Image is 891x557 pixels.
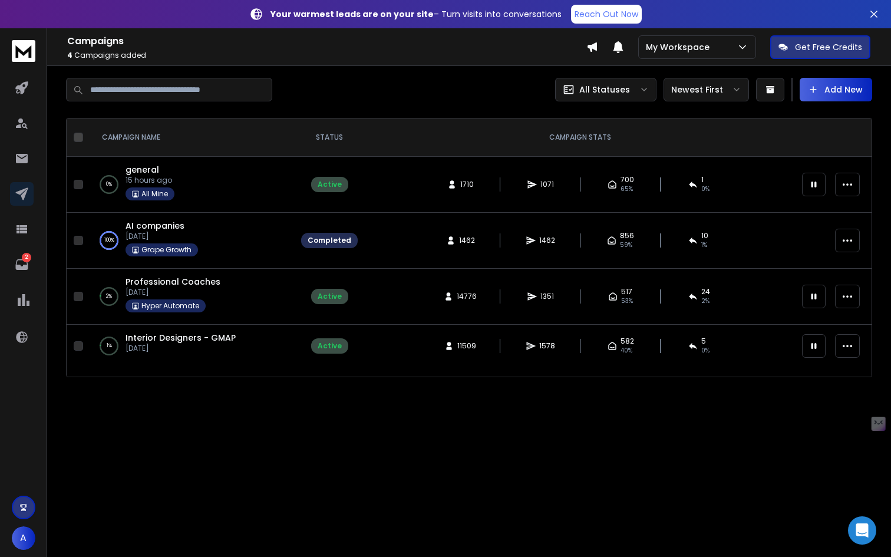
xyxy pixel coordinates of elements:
[621,287,632,296] span: 517
[67,34,586,48] h1: Campaigns
[701,296,709,306] span: 2 %
[620,240,632,250] span: 59 %
[457,292,477,301] span: 14776
[770,35,870,59] button: Get Free Credits
[88,213,294,269] td: 100%AI companies[DATE]Grape Growth
[294,118,365,157] th: STATUS
[308,236,351,245] div: Completed
[141,301,199,311] p: Hyper Automate
[88,269,294,325] td: 2%Professional Coaches[DATE]Hyper Automate
[104,235,114,246] p: 100 %
[126,276,220,288] a: Professional Coaches
[848,516,876,545] div: Open Intercom Messenger
[10,253,34,276] a: 2
[126,344,236,353] p: [DATE]
[126,232,198,241] p: [DATE]
[126,288,220,297] p: [DATE]
[106,291,112,302] p: 2 %
[67,50,72,60] span: 4
[318,341,342,351] div: Active
[365,118,795,157] th: CAMPAIGN STATS
[621,337,634,346] span: 582
[67,51,586,60] p: Campaigns added
[539,236,555,245] span: 1462
[126,176,174,185] p: 15 hours ago
[270,8,562,20] p: – Turn visits into conversations
[701,240,707,250] span: 1 %
[620,231,634,240] span: 856
[107,340,112,352] p: 1 %
[318,292,342,301] div: Active
[22,253,31,262] p: 2
[12,40,35,62] img: logo
[646,41,714,53] p: My Workspace
[701,175,704,184] span: 1
[539,341,555,351] span: 1578
[318,180,342,189] div: Active
[701,184,709,194] span: 0 %
[664,78,749,101] button: Newest First
[621,175,634,184] span: 700
[621,296,633,306] span: 53 %
[701,231,708,240] span: 10
[795,41,862,53] p: Get Free Credits
[540,180,554,189] span: 1071
[575,8,638,20] p: Reach Out Now
[701,287,710,296] span: 24
[457,341,476,351] span: 11509
[571,5,642,24] a: Reach Out Now
[460,180,474,189] span: 1710
[126,164,159,176] a: general
[621,184,633,194] span: 65 %
[12,526,35,550] button: A
[621,346,632,355] span: 40 %
[141,189,168,199] p: All Mine
[126,220,184,232] a: AI companies
[141,245,192,255] p: Grape Growth
[701,346,709,355] span: 0 %
[800,78,872,101] button: Add New
[701,337,706,346] span: 5
[579,84,630,95] p: All Statuses
[106,179,112,190] p: 0 %
[126,332,236,344] a: Interior Designers - GMAP
[88,325,294,368] td: 1%Interior Designers - GMAP[DATE]
[540,292,554,301] span: 1351
[88,118,294,157] th: CAMPAIGN NAME
[459,236,475,245] span: 1462
[270,8,434,20] strong: Your warmest leads are on your site
[88,157,294,213] td: 0%general15 hours agoAll Mine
